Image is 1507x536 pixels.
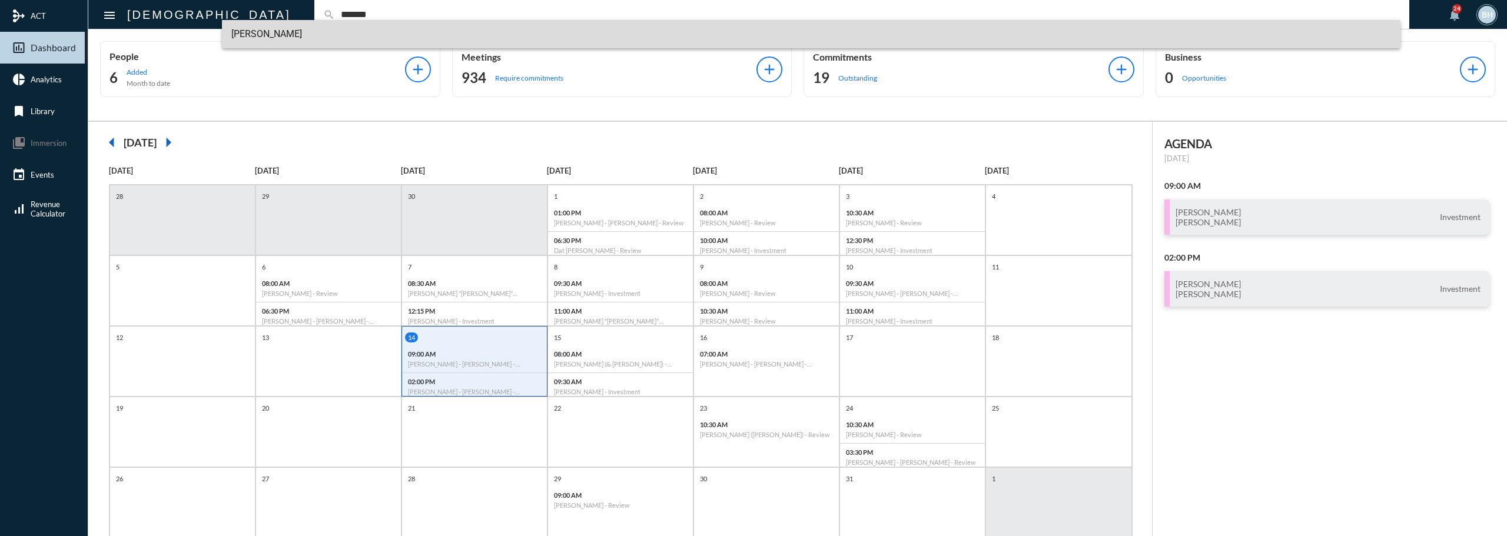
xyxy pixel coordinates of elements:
p: 06:30 PM [262,307,395,315]
p: 8 [551,262,560,272]
p: 23 [697,403,710,413]
h2: 6 [109,68,118,87]
p: 08:00 AM [554,350,687,358]
h3: [PERSON_NAME] [PERSON_NAME] [1176,207,1241,227]
p: 15 [551,332,564,342]
span: [PERSON_NAME] [231,20,1392,48]
h6: [PERSON_NAME] "[PERSON_NAME]" [PERSON_NAME] - Review [554,317,687,325]
p: 12:15 PM [408,307,541,315]
mat-icon: signal_cellular_alt [12,202,26,216]
p: 29 [259,191,272,201]
div: BH [1478,6,1496,24]
mat-icon: pie_chart [12,72,26,86]
span: Revenue Calculator [31,199,65,218]
p: 6 [259,262,268,272]
p: 5 [113,262,122,272]
span: Investment [1437,284,1483,294]
mat-icon: add [1113,61,1130,78]
h6: [PERSON_NAME] - Investment [554,289,687,297]
p: Require commitments [495,74,563,82]
p: 13 [259,332,272,342]
p: 27 [259,474,272,484]
h6: [PERSON_NAME] - [PERSON_NAME] - Investment [408,388,541,395]
p: 3 [843,191,852,201]
h6: [PERSON_NAME] - Investment [700,247,833,254]
p: Outstanding [838,74,877,82]
p: [DATE] [839,166,985,175]
h2: AGENDA [1164,137,1490,151]
p: 07:00 AM [700,350,833,358]
p: 10:30 AM [846,209,979,217]
p: [DATE] [547,166,693,175]
p: 24 [843,403,856,413]
h2: [DATE] [124,136,157,149]
p: 12 [113,332,126,342]
p: Month to date [127,79,170,88]
mat-icon: insert_chart_outlined [12,41,26,55]
p: 02:00 PM [408,378,541,385]
p: 09:30 AM [554,279,687,287]
mat-icon: notifications [1448,8,1462,22]
p: 11:00 AM [846,307,979,315]
p: 1 [989,474,998,484]
h6: [PERSON_NAME] - [PERSON_NAME] - Investment [846,289,979,297]
button: Toggle sidenav [98,3,121,26]
h6: [PERSON_NAME] "[PERSON_NAME]" [PERSON_NAME], Jr. - Review [408,289,541,297]
mat-icon: Side nav toggle icon [102,8,117,22]
p: 22 [551,403,564,413]
h3: [PERSON_NAME] [PERSON_NAME] [1176,279,1241,299]
p: 11 [989,262,1002,272]
p: Added [127,68,170,76]
span: Immersion [31,138,67,148]
span: Dashboard [31,42,76,53]
h6: [PERSON_NAME] - [PERSON_NAME] - Investment [408,360,541,368]
h6: [PERSON_NAME] - [PERSON_NAME] - Review [554,219,687,227]
p: 18 [989,332,1002,342]
h6: [PERSON_NAME] - Review [262,289,395,297]
h2: 09:00 AM [1164,181,1490,191]
p: Opportunities [1182,74,1226,82]
h6: [PERSON_NAME] - Review [846,219,979,227]
span: Library [31,106,55,116]
p: [DATE] [255,166,401,175]
h6: [PERSON_NAME] - Review [846,431,979,438]
p: 2 [697,191,706,201]
span: Investment [1437,212,1483,222]
h6: [PERSON_NAME] ([PERSON_NAME]) - Review [700,431,833,438]
p: [DATE] [401,166,547,175]
span: ACT [31,11,46,21]
mat-icon: arrow_left [100,131,124,154]
p: 08:00 AM [700,279,833,287]
mat-icon: mediation [12,9,26,23]
p: 9 [697,262,706,272]
p: 10:30 AM [846,421,979,428]
p: 26 [113,474,126,484]
h6: [PERSON_NAME] - Investment [408,317,541,325]
p: 14 [405,332,418,342]
p: [DATE] [109,166,255,175]
h6: [PERSON_NAME] - [PERSON_NAME] - Review [846,458,979,466]
mat-icon: add [1465,61,1481,78]
mat-icon: collections_bookmark [12,136,26,150]
p: 09:00 AM [408,350,541,358]
p: 16 [697,332,710,342]
p: 10 [843,262,856,272]
p: 30 [697,474,710,484]
p: 08:30 AM [408,279,541,287]
h2: 934 [462,68,486,87]
p: 28 [405,474,418,484]
p: 09:30 AM [846,279,979,287]
p: 19 [113,403,126,413]
p: 10:00 AM [700,237,833,244]
p: 1 [551,191,560,201]
div: 24 [1452,4,1462,14]
h2: 02:00 PM [1164,252,1490,262]
p: 28 [113,191,126,201]
h6: [PERSON_NAME] - [PERSON_NAME] - Retirement Income [262,317,395,325]
h6: [PERSON_NAME] - Investment [846,247,979,254]
mat-icon: add [761,61,778,78]
h2: 0 [1165,68,1173,87]
p: 01:00 PM [554,209,687,217]
mat-icon: arrow_right [157,131,180,154]
p: 09:30 AM [554,378,687,385]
